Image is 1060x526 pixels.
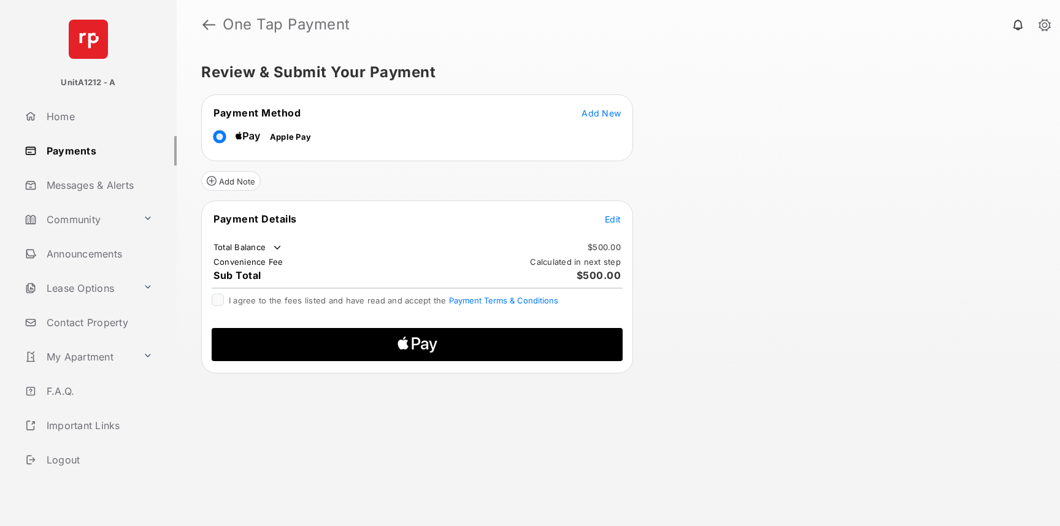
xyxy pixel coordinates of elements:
a: Home [20,102,177,131]
span: Add New [582,108,621,118]
span: Apple Pay [270,132,311,142]
a: Lease Options [20,273,138,303]
a: Logout [20,445,177,475]
button: I agree to the fees listed and have read and accept the [449,295,558,305]
a: My Apartment [20,342,138,372]
td: Convenience Fee [213,256,284,267]
img: svg+xml;base64,PHN2ZyB4bWxucz0iaHR0cDovL3d3dy53My5vcmcvMjAwMC9zdmciIHdpZHRoPSI2NCIgaGVpZ2h0PSI2NC... [69,20,108,59]
span: Payment Details [213,213,297,225]
h5: Review & Submit Your Payment [201,65,1026,80]
td: Total Balance [213,242,283,254]
span: Edit [605,214,621,224]
a: Contact Property [20,308,177,337]
a: Messages & Alerts [20,170,177,200]
button: Add Note [201,171,261,191]
a: Announcements [20,239,177,269]
button: Edit [605,213,621,225]
td: $500.00 [587,242,621,253]
a: Important Links [20,411,158,440]
td: Calculated in next step [529,256,621,267]
span: Sub Total [213,269,261,281]
p: UnitA1212 - A [61,77,115,89]
button: Add New [582,107,621,119]
a: Payments [20,136,177,166]
strong: One Tap Payment [223,17,350,32]
span: $500.00 [577,269,621,281]
span: Payment Method [213,107,301,119]
a: F.A.Q. [20,376,177,406]
span: I agree to the fees listed and have read and accept the [229,295,558,305]
a: Community [20,205,138,234]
